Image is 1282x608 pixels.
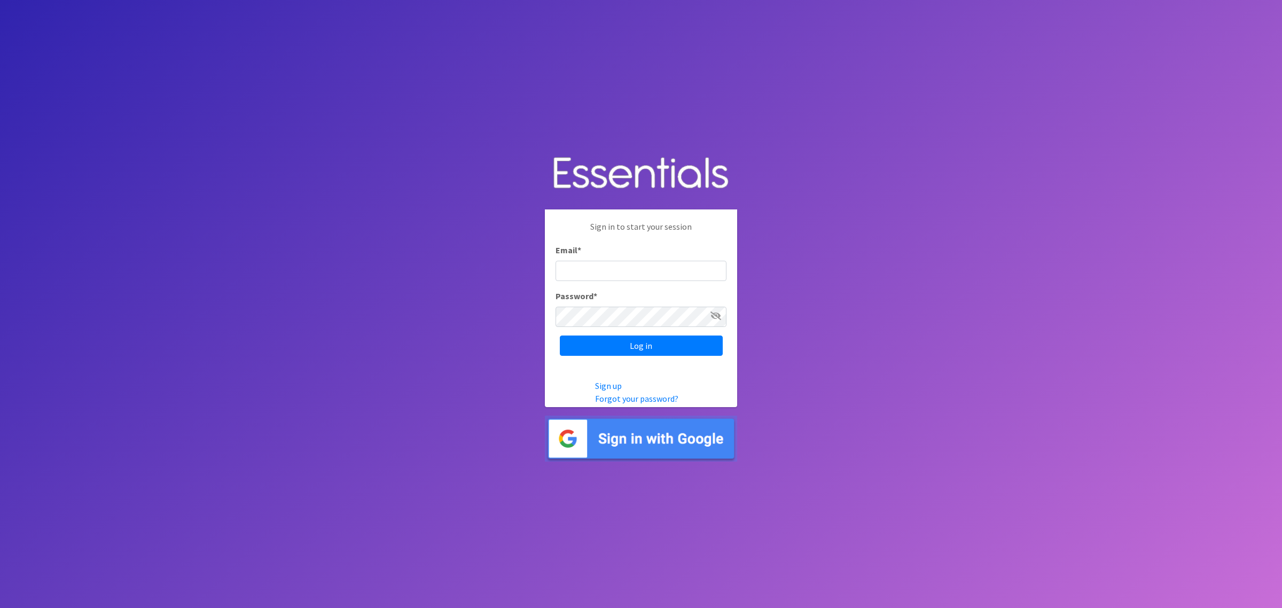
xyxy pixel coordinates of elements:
img: Sign in with Google [545,416,737,462]
a: Forgot your password? [595,393,678,404]
label: Password [556,290,597,302]
img: Human Essentials [545,146,737,201]
abbr: required [593,291,597,301]
p: Sign in to start your session [556,220,726,244]
abbr: required [577,245,581,255]
input: Log in [560,336,723,356]
a: Sign up [595,380,622,391]
label: Email [556,244,581,256]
